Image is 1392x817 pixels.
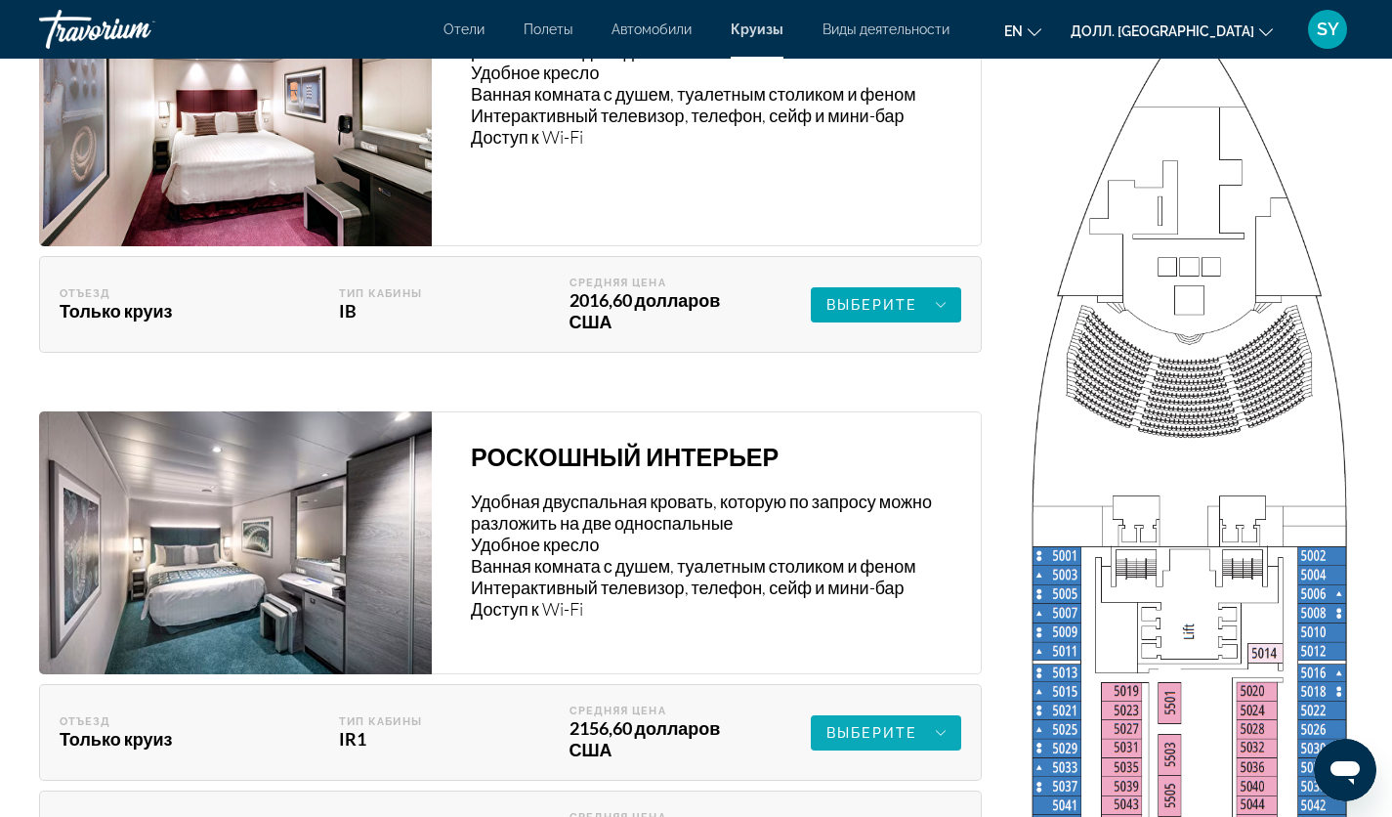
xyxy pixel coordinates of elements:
ya-tr-span: Тип кабины [339,715,422,728]
img: РОСКОШНЫЙ ИНТЕРЬЕР [39,411,432,674]
ya-tr-span: Средняя Цена [569,705,666,717]
ya-tr-span: IR1 [339,728,366,750]
ya-tr-span: Выберите [826,297,916,313]
ya-tr-span: Выберите [826,725,916,741]
ya-tr-span: Доступ к Wi-Fi [471,598,582,620]
ya-tr-span: Ванная комната с душем, туалетным столиком и феном [471,555,916,577]
ya-tr-span: Тип кабины [339,287,422,300]
ya-tr-span: Ванная комната с душем, туалетным столиком и феном [471,83,916,105]
button: Изменить язык [1004,17,1041,45]
ya-tr-span: Отъезд [60,287,111,300]
h3: РОСКОШНЫЙ ИНТЕРЬЕР [471,442,961,471]
a: Автомобили [612,21,692,37]
ya-tr-span: Удобное кресло [471,62,599,83]
a: Отели [443,21,485,37]
ya-tr-span: Удобное кресло [471,534,599,555]
ya-tr-span: Долл. [GEOGRAPHIC_DATA] [1071,23,1254,39]
ya-tr-span: 2156,60 долларов США [569,717,721,760]
ya-tr-span: Только круиз [60,728,172,750]
ya-tr-span: Доступ к Wi-Fi [471,126,582,148]
ya-tr-span: Интерактивный телевизор, телефон, сейф и мини-бар [471,105,904,126]
ya-tr-span: Отъезд [60,715,111,728]
ya-tr-span: Интерактивный телевизор, телефон, сейф и мини-бар [471,577,904,598]
ya-tr-span: IB [339,300,357,322]
ya-tr-span: Удобная двуспальная кровать, которую по запросу можно разложить на две односпальные [471,491,932,534]
button: Пользовательское меню [1302,9,1353,50]
ya-tr-span: SY [1317,19,1339,39]
ya-tr-span: Только круиз [60,300,172,322]
a: Полеты [524,21,572,37]
button: Выберите [811,715,961,751]
ya-tr-span: 2016,60 долларов США [569,289,721,332]
a: Круизы [731,21,783,37]
ya-tr-span: Средняя Цена [569,277,666,289]
a: Виды деятельности [823,21,949,37]
button: Выберите [811,287,961,322]
ya-tr-span: en [1004,23,1023,39]
a: Травориум [39,4,234,55]
iframe: Кнопка запуска окна обмена сообщениями [1314,739,1376,801]
button: Изменить валюту [1071,17,1273,45]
